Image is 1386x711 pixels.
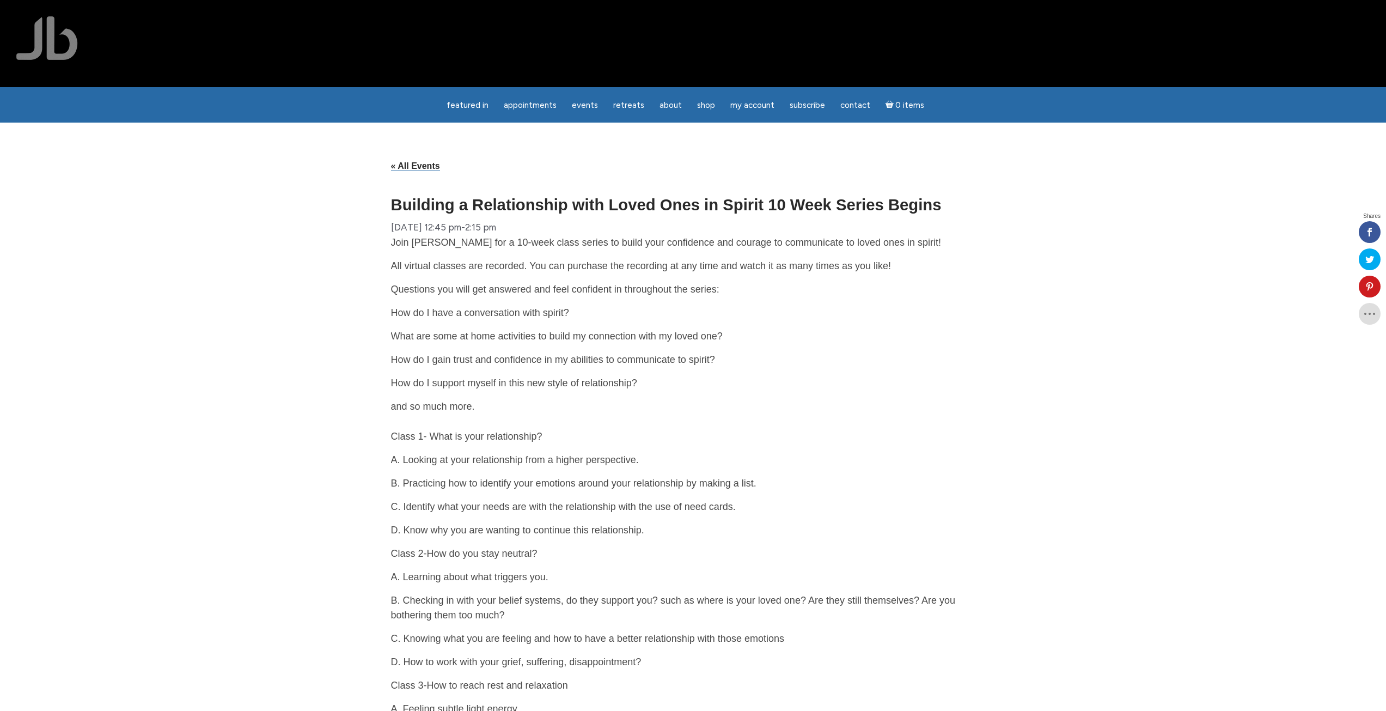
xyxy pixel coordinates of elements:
[391,259,996,274] p: All virtual classes are recorded. You can purchase the recording at any time and watch it as many...
[1363,214,1381,219] span: Shares
[497,95,563,116] a: Appointments
[660,100,682,110] span: About
[465,222,496,233] span: 2:15 pm
[886,100,896,110] i: Cart
[391,546,996,561] p: Class 2-How do you stay neutral?
[391,197,996,212] h1: Building a Relationship with Loved Ones in Spirit 10 Week Series Begins
[391,161,440,171] a: « All Events
[391,306,996,320] p: How do I have a conversation with spirit?
[565,95,605,116] a: Events
[391,631,996,646] p: C. Knowing what you are feeling and how to have a better relationship with those emotions
[653,95,688,116] a: About
[391,222,461,233] span: [DATE] 12:45 pm
[391,593,996,623] p: B. Checking in with your belief systems, do they support you? such as where is your loved one? Ar...
[607,95,651,116] a: Retreats
[613,100,644,110] span: Retreats
[504,100,557,110] span: Appointments
[391,523,996,538] p: D. Know why you are wanting to continue this relationship.
[730,100,774,110] span: My Account
[391,500,996,514] p: C. Identify what your needs are with the relationship with the use of need cards.
[391,353,996,367] p: How do I gain trust and confidence in my abilities to communicate to spirit?
[16,16,78,60] img: Jamie Butler. The Everyday Medium
[783,95,832,116] a: Subscribe
[724,95,781,116] a: My Account
[840,100,870,110] span: Contact
[391,678,996,693] p: Class 3-How to reach rest and relaxation
[895,101,924,110] span: 0 items
[691,95,722,116] a: Shop
[391,476,996,491] p: B. Practicing how to identify your emotions around your relationship by making a list.
[391,453,996,467] p: A. Looking at your relationship from a higher perspective.
[391,282,996,297] p: Questions you will get answered and feel confident in throughout the series:
[391,376,996,391] p: How do I support myself in this new style of relationship?
[447,100,489,110] span: featured in
[790,100,825,110] span: Subscribe
[440,95,495,116] a: featured in
[391,399,996,414] p: and so much more.
[391,235,996,250] p: Join [PERSON_NAME] for a 10-week class series to build your confidence and courage to communicate...
[834,95,877,116] a: Contact
[572,100,598,110] span: Events
[391,570,996,585] p: A. Learning about what triggers you.
[391,655,996,670] p: D. How to work with your grief, suffering, disappointment?
[391,219,496,236] div: -
[391,329,996,344] p: What are some at home activities to build my connection with my loved one?
[879,94,931,116] a: Cart0 items
[391,429,996,444] p: Class 1- What is your relationship?
[697,100,715,110] span: Shop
